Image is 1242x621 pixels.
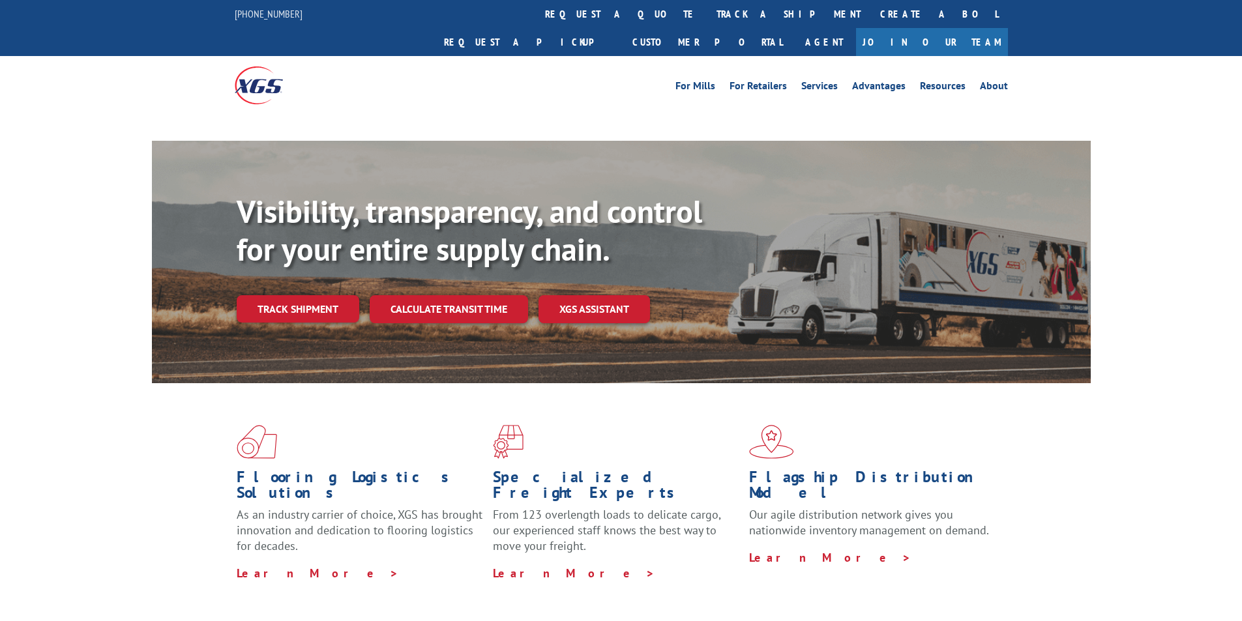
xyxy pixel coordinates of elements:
a: For Retailers [730,81,787,95]
a: For Mills [675,81,715,95]
img: xgs-icon-focused-on-flooring-red [493,425,524,459]
h1: Specialized Freight Experts [493,469,739,507]
a: Advantages [852,81,906,95]
a: [PHONE_NUMBER] [235,7,303,20]
p: From 123 overlength loads to delicate cargo, our experienced staff knows the best way to move you... [493,507,739,565]
img: xgs-icon-flagship-distribution-model-red [749,425,794,459]
span: Our agile distribution network gives you nationwide inventory management on demand. [749,507,989,538]
h1: Flooring Logistics Solutions [237,469,483,507]
a: Learn More > [237,566,399,581]
span: As an industry carrier of choice, XGS has brought innovation and dedication to flooring logistics... [237,507,482,553]
a: Resources [920,81,966,95]
a: XGS ASSISTANT [539,295,650,323]
a: Request a pickup [434,28,623,56]
a: Join Our Team [856,28,1008,56]
a: Learn More > [749,550,911,565]
a: Track shipment [237,295,359,323]
h1: Flagship Distribution Model [749,469,996,507]
a: Agent [792,28,856,56]
b: Visibility, transparency, and control for your entire supply chain. [237,191,702,269]
img: xgs-icon-total-supply-chain-intelligence-red [237,425,277,459]
a: Learn More > [493,566,655,581]
a: Services [801,81,838,95]
a: Customer Portal [623,28,792,56]
a: Calculate transit time [370,295,528,323]
a: About [980,81,1008,95]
